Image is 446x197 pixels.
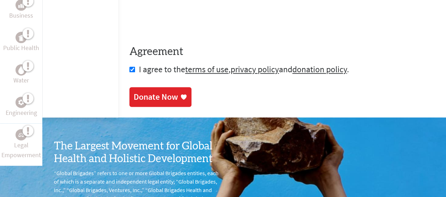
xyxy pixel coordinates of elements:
[18,99,24,105] img: Engineering
[16,129,27,140] div: Legal Empowerment
[13,75,29,85] p: Water
[6,108,37,118] p: Engineering
[16,32,27,43] div: Public Health
[139,64,349,75] span: I agree to the , and .
[9,11,33,20] p: Business
[18,66,24,74] img: Water
[185,64,228,75] a: terms of use
[1,129,41,160] a: Legal EmpowermentLegal Empowerment
[3,32,39,53] a: Public HealthPublic Health
[1,140,41,160] p: Legal Empowerment
[18,133,24,137] img: Legal Empowerment
[18,2,24,8] img: Business
[134,91,178,103] div: Donate Now
[231,64,279,75] a: privacy policy
[13,64,29,85] a: WaterWater
[18,34,24,41] img: Public Health
[3,43,39,53] p: Public Health
[129,4,237,31] iframe: reCAPTCHA
[16,64,27,75] div: Water
[54,140,223,165] h3: The Largest Movement for Global Health and Holistic Development
[292,64,347,75] a: donation policy
[129,87,191,107] a: Donate Now
[6,97,37,118] a: EngineeringEngineering
[16,97,27,108] div: Engineering
[129,45,435,58] h4: Agreement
